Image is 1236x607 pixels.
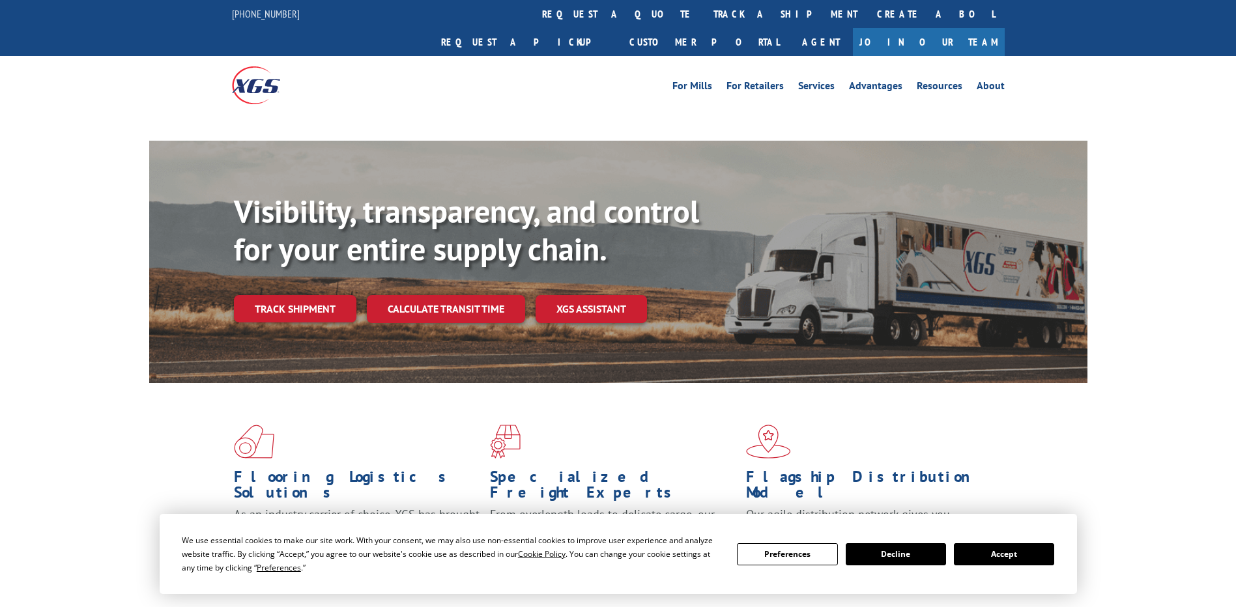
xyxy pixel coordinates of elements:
[737,543,837,565] button: Preferences
[746,469,992,507] h1: Flagship Distribution Model
[853,28,1005,56] a: Join Our Team
[518,548,566,559] span: Cookie Policy
[367,295,525,323] a: Calculate transit time
[849,81,902,95] a: Advantages
[746,507,986,537] span: Our agile distribution network gives you nationwide inventory management on demand.
[490,469,736,507] h1: Specialized Freight Experts
[954,543,1054,565] button: Accept
[234,425,274,459] img: xgs-icon-total-supply-chain-intelligence-red
[234,191,699,269] b: Visibility, transparency, and control for your entire supply chain.
[232,7,300,20] a: [PHONE_NUMBER]
[234,507,480,553] span: As an industry carrier of choice, XGS has brought innovation and dedication to flooring logistics...
[726,81,784,95] a: For Retailers
[234,469,480,507] h1: Flooring Logistics Solutions
[672,81,712,95] a: For Mills
[234,295,356,322] a: Track shipment
[798,81,835,95] a: Services
[490,507,736,565] p: From overlength loads to delicate cargo, our experienced staff knows the best way to move your fr...
[431,28,620,56] a: Request a pickup
[490,425,521,459] img: xgs-icon-focused-on-flooring-red
[789,28,853,56] a: Agent
[620,28,789,56] a: Customer Portal
[182,533,721,574] div: We use essential cookies to make our site work. With your consent, we may also use non-essential ...
[846,543,946,565] button: Decline
[977,81,1005,95] a: About
[160,514,1077,594] div: Cookie Consent Prompt
[746,425,791,459] img: xgs-icon-flagship-distribution-model-red
[257,562,301,573] span: Preferences
[536,295,647,323] a: XGS ASSISTANT
[917,81,962,95] a: Resources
